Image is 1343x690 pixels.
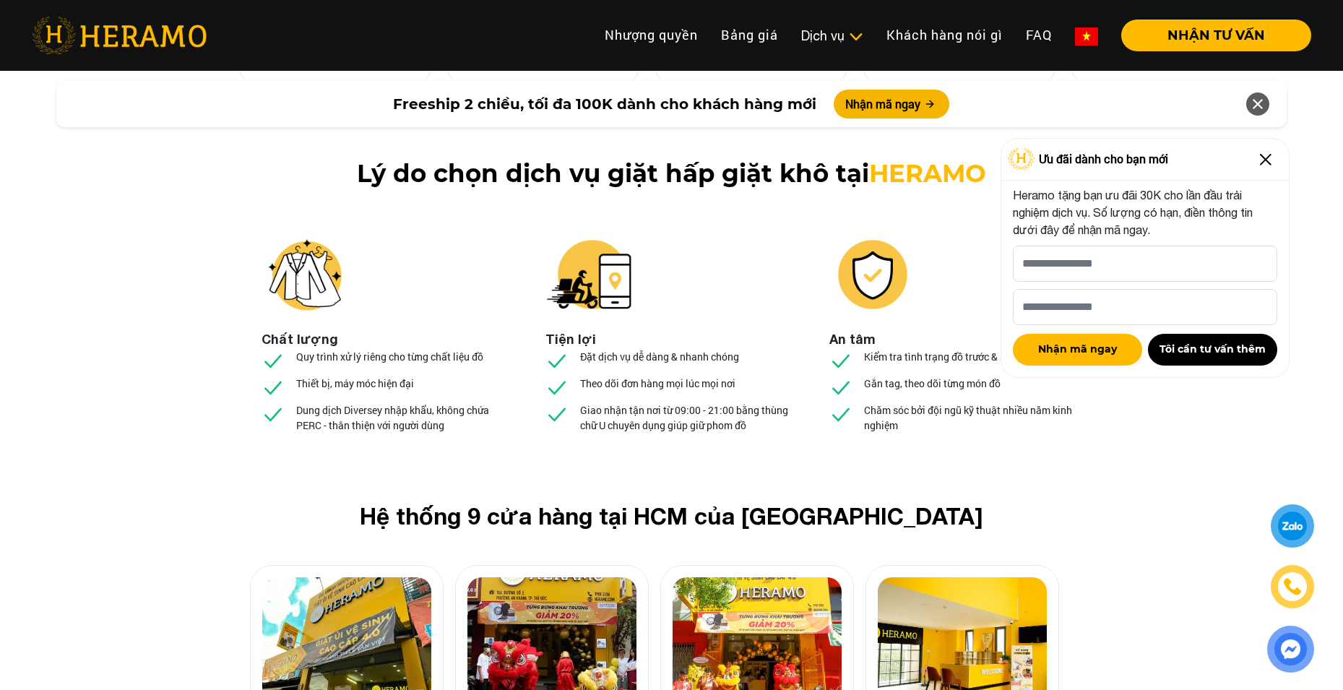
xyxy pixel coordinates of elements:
p: Đặt dịch vụ dễ dàng & nhanh chóng [580,349,739,364]
a: Nhượng quyền [593,20,709,51]
a: Khách hàng nói gì [875,20,1014,51]
button: Nhận mã ngay [1013,334,1142,366]
img: Close [1254,148,1277,171]
img: vn-flag.png [1075,27,1098,46]
img: heramo-giat-hap-giat-kho-an-tam [829,231,916,318]
p: Heramo tặng bạn ưu đãi 30K cho lần đầu trải nghiệm dịch vụ. Số lượng có hạn, điền thông tin dưới ... [1013,186,1277,238]
img: checked.svg [262,349,285,372]
div: Dịch vụ [801,26,863,46]
p: Thiết bị, máy móc hiện đại [296,376,414,391]
img: heramo-giat-hap-giat-kho-chat-luong [262,231,348,318]
p: Gắn tag, theo dõi từng món đồ [864,376,1001,391]
p: Giao nhận tận nơi từ 09:00 - 21:00 bằng thùng chữ U chuyên dụng giúp giữ phom đồ [580,402,798,433]
img: heramo-giat-hap-giat-kho-tien-loi [545,231,632,318]
h1: Lý do chọn dịch vụ giặt hấp giặt khô tại [269,159,1075,189]
li: Tiện lợi [545,329,596,349]
span: Ưu đãi dành cho bạn mới [1039,150,1168,168]
img: checked.svg [262,376,285,399]
img: checked.svg [545,402,569,426]
img: checked.svg [262,402,285,426]
a: Bảng giá [709,20,790,51]
p: Quy trình xử lý riêng cho từng chất liệu đồ [296,349,483,364]
p: Theo dõi đơn hàng mọi lúc mọi nơi [580,376,735,391]
p: Dung dịch Diversey nhập khẩu, không chứa PERC - thân thiện với người dùng [296,402,514,433]
img: checked.svg [545,349,569,372]
img: checked.svg [829,402,852,426]
span: Freeship 2 chiều, tối đa 100K dành cho khách hàng mới [393,93,816,115]
button: Tôi cần tư vấn thêm [1148,334,1277,366]
p: Chăm sóc bởi đội ngũ kỹ thuật nhiều năm kinh nghiệm [864,402,1082,433]
img: Logo [1008,148,1035,170]
a: phone-icon [1273,567,1312,606]
a: NHẬN TƯ VẤN [1110,29,1311,42]
button: Nhận mã ngay [834,90,949,118]
span: HERAMO [869,158,986,189]
img: checked.svg [829,376,852,399]
li: Chất lượng [262,329,338,349]
button: NHẬN TƯ VẤN [1121,20,1311,51]
img: checked.svg [545,376,569,399]
img: checked.svg [829,349,852,372]
img: subToggleIcon [848,30,863,44]
img: phone-icon [1284,579,1301,595]
img: heramo-logo.png [32,17,207,54]
p: Kiểm tra tình trạng đồ trước & sau khi xử lý [864,349,1055,364]
h2: Hệ thống 9 cửa hàng tại HCM của [GEOGRAPHIC_DATA] [273,502,1071,530]
a: FAQ [1014,20,1063,51]
li: An tâm [829,329,876,349]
